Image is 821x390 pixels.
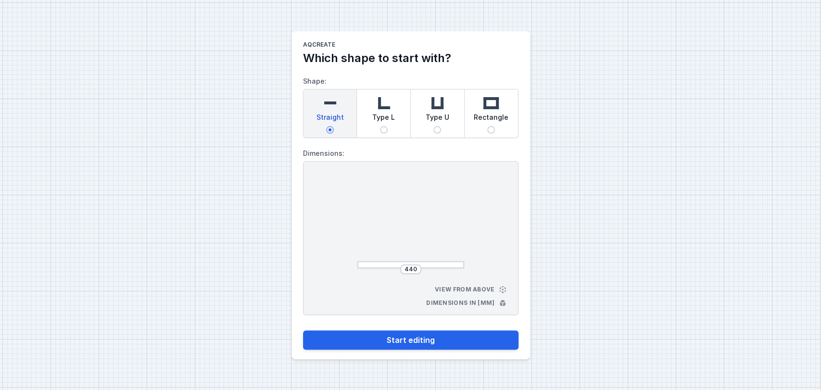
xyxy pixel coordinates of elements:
img: l-shaped.svg [374,93,393,113]
span: Straight [316,113,343,126]
input: Dimension [mm] [403,265,418,273]
span: Rectangle [474,113,508,126]
button: Start editing [303,330,518,350]
img: u-shaped.svg [428,93,447,113]
input: Rectangle [487,126,495,134]
label: Dimensions: [303,146,518,161]
input: Type U [433,126,441,134]
span: Type U [426,113,449,126]
input: Type L [380,126,388,134]
h2: Which shape to start with? [303,50,518,66]
label: Shape: [303,74,518,138]
img: rectangle.svg [481,93,501,113]
input: Straight [326,126,334,134]
img: straight.svg [320,93,340,113]
span: Type L [372,113,395,126]
h1: AQcreate [303,41,518,50]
